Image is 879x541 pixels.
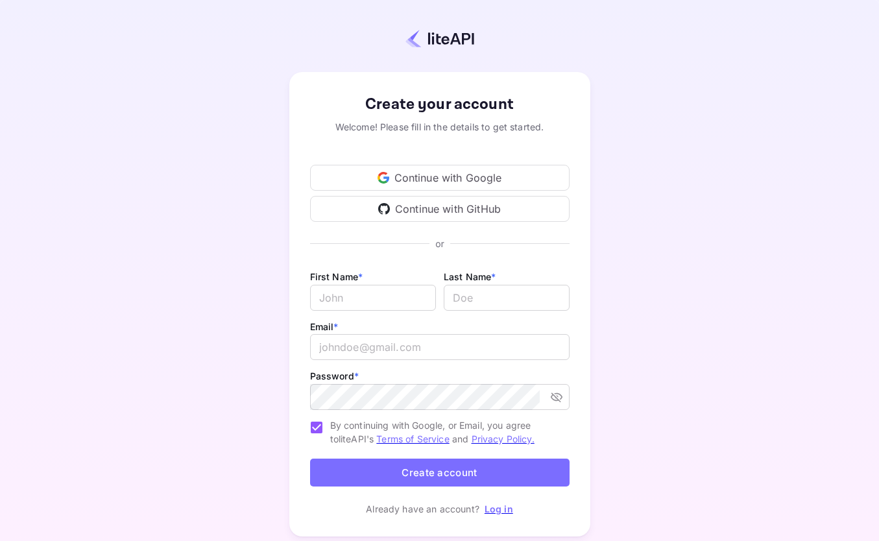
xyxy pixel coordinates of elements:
a: Terms of Service [376,433,449,444]
label: Password [310,370,359,381]
button: Create account [310,459,570,487]
label: Email [310,321,339,332]
a: Log in [485,503,513,514]
p: Already have an account? [366,502,479,516]
div: Create your account [310,93,570,116]
label: Last Name [444,271,496,282]
div: Continue with GitHub [310,196,570,222]
input: John [310,285,436,311]
input: Doe [444,285,570,311]
div: Welcome! Please fill in the details to get started. [310,120,570,134]
input: johndoe@gmail.com [310,334,570,360]
a: Privacy Policy. [472,433,535,444]
span: By continuing with Google, or Email, you agree to liteAPI's and [330,418,559,446]
label: First Name [310,271,363,282]
img: liteapi [405,29,474,48]
button: toggle password visibility [545,385,568,409]
div: Continue with Google [310,165,570,191]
